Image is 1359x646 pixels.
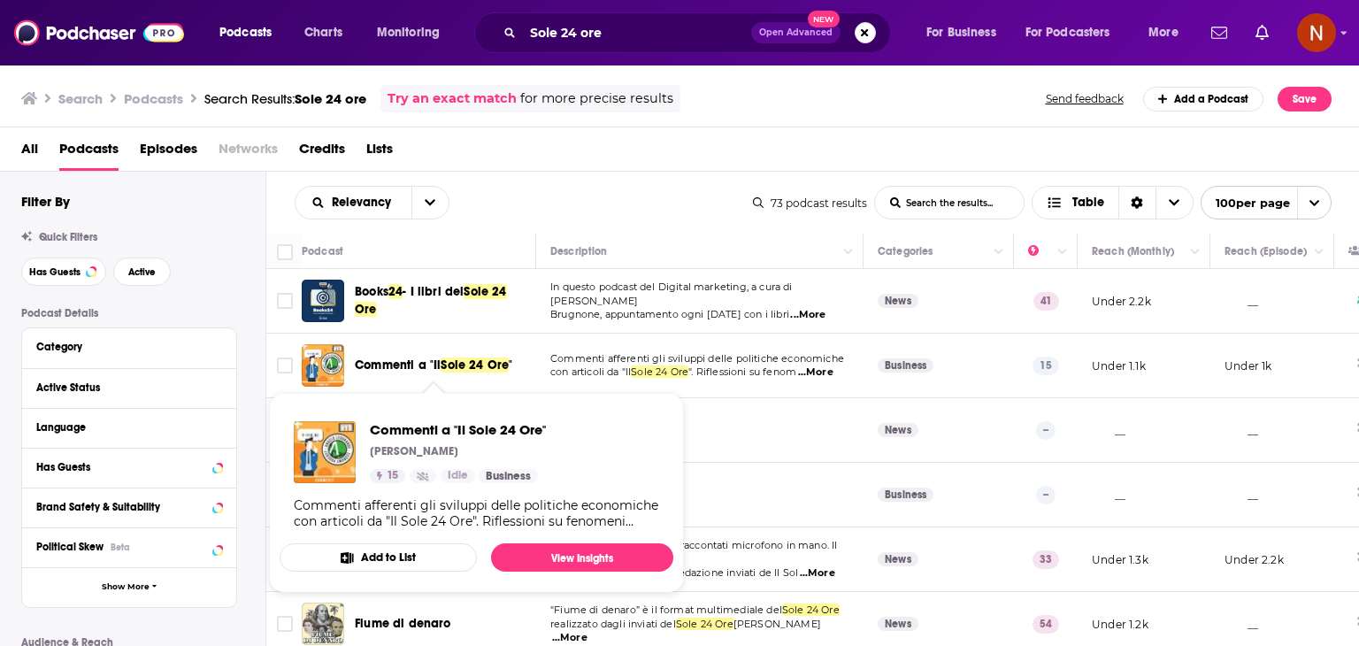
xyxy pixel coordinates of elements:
[280,543,477,572] button: Add to List
[21,307,237,319] p: Podcast Details
[1036,421,1056,439] p: --
[550,618,676,630] span: realizzato dagli inviati del
[36,421,211,434] div: Language
[479,469,538,483] a: Business
[59,135,119,171] span: Podcasts
[29,267,81,277] span: Has Guests
[1092,358,1146,373] p: Under 1.1k
[22,567,236,607] button: Show More
[1297,13,1336,52] img: User Profile
[387,467,398,485] span: 15
[1225,241,1307,262] div: Reach (Episode)
[365,19,463,47] button: open menu
[1297,13,1336,52] button: Show profile menu
[102,582,150,592] span: Show More
[509,358,512,373] span: "
[14,16,184,50] img: Podchaser - Follow, Share and Rate Podcasts
[111,542,130,553] div: Beta
[550,308,789,320] span: Brugnone, appuntamento ogni [DATE] con i libri
[782,604,840,616] span: Sole 24 Ore
[878,358,933,373] a: Business
[388,284,403,299] span: 24
[21,135,38,171] a: All
[1309,242,1330,263] button: Column Actions
[800,566,835,581] span: ...More
[370,421,546,438] a: Commenti a "Il Sole 24 Ore"
[294,421,356,483] img: Commenti a "Il Sole 24 Ore"
[552,631,587,645] span: ...More
[124,90,183,107] h3: Podcasts
[140,135,197,171] a: Episodes
[1278,87,1332,112] button: Save
[403,284,464,299] span: - I libri del
[36,541,104,553] span: Political Skew
[370,469,405,483] a: 15
[1092,488,1125,503] p: __
[1136,19,1201,47] button: open menu
[36,461,207,473] div: Has Guests
[294,497,659,529] div: Commenti afferenti gli sviluppi delle politiche economiche con articoli da "Il Sole 24 Ore". Rifl...
[1202,189,1290,217] span: 100 per page
[1028,241,1053,262] div: Power Score
[411,187,449,219] button: open menu
[355,357,512,374] a: Commenti a "IlSole 24 Ore"
[1072,196,1104,209] span: Table
[808,11,840,27] span: New
[1225,423,1258,438] p: __
[1036,486,1056,504] p: --
[36,335,222,358] button: Category
[838,242,859,263] button: Column Actions
[355,616,451,631] span: Fiume di denaro
[58,90,103,107] h3: Search
[441,469,475,483] a: Idle
[751,22,841,43] button: Open AdvancedNew
[1040,91,1129,106] button: Send feedback
[1092,552,1148,567] p: Under 1.3k
[366,135,393,171] a: Lists
[1092,241,1174,262] div: Reach (Monthly)
[1092,294,1151,309] p: Under 2.2k
[296,196,411,209] button: open menu
[631,365,688,378] span: Sole 24 Ore
[39,231,97,243] span: Quick Filters
[128,267,156,277] span: Active
[1025,20,1110,45] span: For Podcasters
[759,28,833,37] span: Open Advanced
[1092,617,1148,632] p: Under 1.2k
[1201,186,1332,219] button: open menu
[1092,423,1125,438] p: __
[491,543,673,572] a: View Insights
[1118,187,1156,219] div: Sort Direction
[277,616,293,632] span: Toggle select row
[36,535,222,558] button: Political SkewBeta
[988,242,1010,263] button: Column Actions
[302,280,344,322] a: Books24 - I libri del Sole 24 Ore
[36,501,207,513] div: Brand Safety & Suitability
[1033,615,1059,633] p: 54
[302,603,344,645] a: Fiume di denaro
[550,352,844,365] span: Commenti afferenti gli sviluppi delle politiche economiche
[733,618,821,630] span: [PERSON_NAME]
[36,496,222,518] button: Brand Safety & Suitability
[1143,87,1264,112] a: Add a Podcast
[878,617,918,631] a: News
[299,135,345,171] a: Credits
[1052,242,1073,263] button: Column Actions
[550,281,793,307] span: In questo podcast del Digital marketing, a cura di [PERSON_NAME]
[1225,358,1271,373] p: Under 1k
[21,193,70,210] h2: Filter By
[302,344,344,387] a: Commenti a "Il Sole 24 Ore"
[355,615,451,633] a: Fiume di denaro
[277,358,293,373] span: Toggle select row
[1032,186,1194,219] button: Choose View
[878,294,918,308] a: News
[1225,294,1258,309] p: __
[1204,18,1234,48] a: Show notifications dropdown
[113,258,171,286] button: Active
[550,365,631,378] span: con articoli da "Il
